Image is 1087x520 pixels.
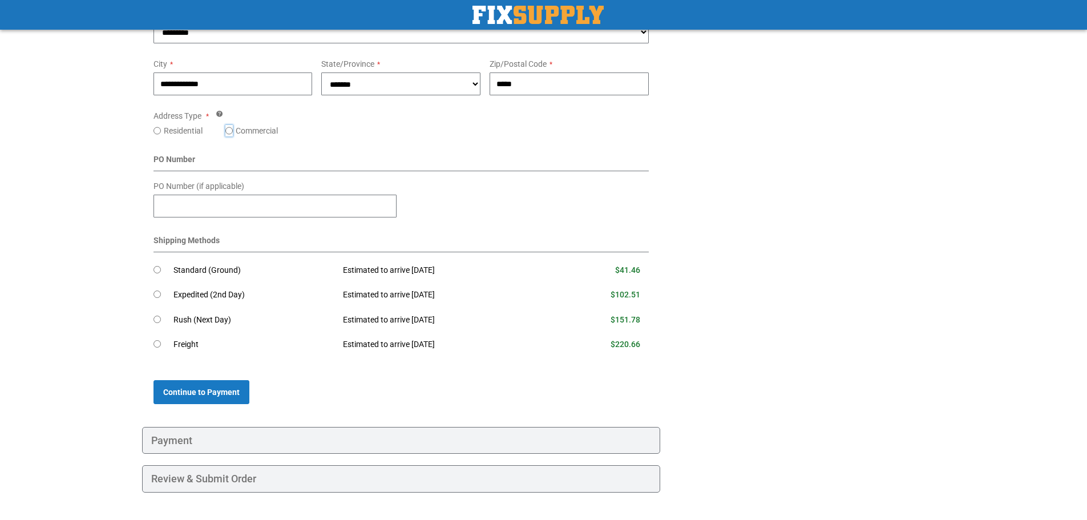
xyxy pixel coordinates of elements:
label: Residential [164,125,203,136]
td: Standard (Ground) [173,258,335,283]
td: Expedited (2nd Day) [173,283,335,308]
td: Rush (Next Day) [173,308,335,333]
div: PO Number [153,154,649,171]
label: Commercial [236,125,278,136]
span: $151.78 [611,315,640,324]
span: Address Type [153,111,201,120]
span: Continue to Payment [163,388,240,397]
div: Payment [142,427,661,454]
td: Estimated to arrive [DATE] [334,258,555,283]
button: Continue to Payment [153,380,249,404]
td: Estimated to arrive [DATE] [334,308,555,333]
span: PO Number (if applicable) [153,182,244,191]
td: Estimated to arrive [DATE] [334,283,555,308]
span: $41.46 [615,265,640,275]
span: City [153,59,167,68]
span: $102.51 [611,290,640,299]
div: Shipping Methods [153,235,649,252]
td: Freight [173,332,335,357]
span: Zip/Postal Code [490,59,547,68]
div: Review & Submit Order [142,465,661,493]
td: Estimated to arrive [DATE] [334,332,555,357]
a: store logo [472,6,604,24]
img: Fix Industrial Supply [472,6,604,24]
span: $220.66 [611,340,640,349]
span: State/Province [321,59,374,68]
